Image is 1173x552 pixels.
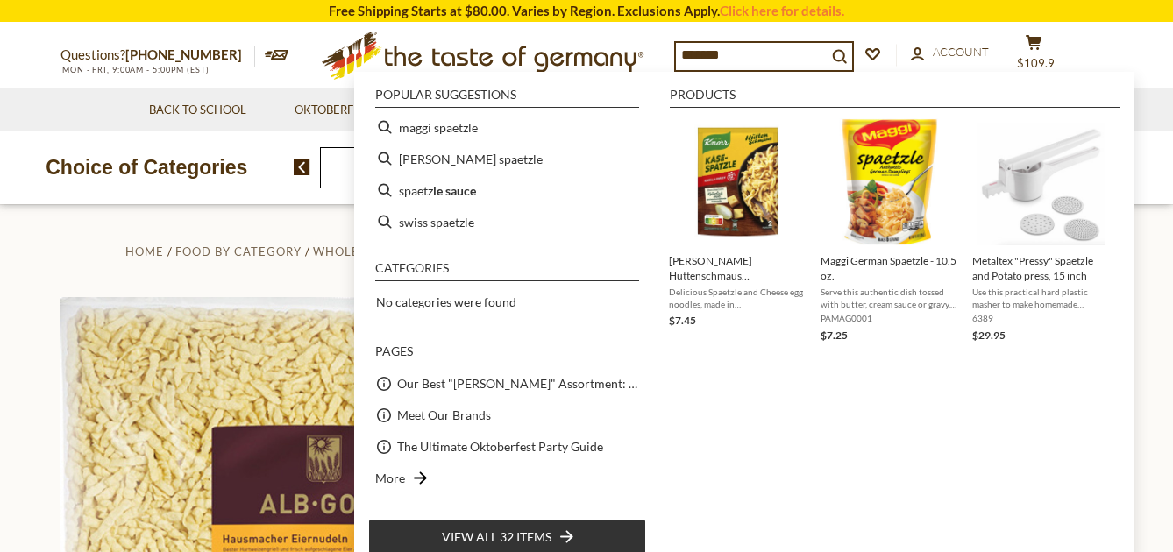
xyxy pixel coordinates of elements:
li: Metaltex "Pressy" Spaetzle and Potato press, 15 inch [965,111,1117,351]
a: Food By Category [175,244,302,258]
span: 6389 [972,312,1110,324]
li: spaetzle sauce [368,174,646,206]
img: Metaltex Pressy [977,118,1105,245]
span: $29.95 [972,329,1006,342]
li: Pages [375,345,639,364]
a: Account [911,43,989,62]
li: maggi spaetzle [368,111,646,143]
a: Home [125,244,164,258]
li: Maggi German Spaetzle - 10.5 oz. [814,111,965,351]
a: Meet Our Brands [397,405,491,425]
span: Account [933,45,989,59]
span: $7.25 [821,329,848,342]
li: Products [670,88,1120,108]
img: Knorr Huttenschmaus Kaiser Spaetzle [674,118,801,245]
button: $109.9 [1007,34,1060,78]
img: Maggi Swiss Spaetzle in Pouch [826,118,953,245]
img: previous arrow [294,159,310,175]
li: knorr spaetzle [368,143,646,174]
a: The Ultimate Oktoberfest Party Guide [397,436,603,456]
a: Oktoberfest [295,101,385,120]
span: Serve this authentic dish tossed with butter, cream sauce or gravy. Enjoy this Swiss-styled spaet... [821,286,958,310]
span: $109.9 [1017,56,1055,70]
a: Back to School [149,101,246,120]
li: More [368,463,646,494]
span: Use this practical hard plastic masher to make homemade spaetzle noodle, potato pancakes, passate... [972,286,1110,310]
li: Our Best "[PERSON_NAME]" Assortment: 33 Choices For The Grillabend [368,368,646,400]
span: Delicious Spaetzle and Cheese egg noodles, made in [GEOGRAPHIC_DATA] under the [PERSON_NAME] bran... [669,286,807,310]
a: Metaltex PressyMetaltex "Pressy" Spaetzle and Potato press, 15 inchUse this practical hard plasti... [972,118,1110,344]
li: Popular suggestions [375,88,639,108]
span: No categories were found [376,294,516,309]
b: le sauce [433,180,476,201]
li: Categories [375,262,639,281]
li: The Ultimate Oktoberfest Party Guide [368,431,646,463]
span: $7.45 [669,314,696,327]
li: Meet Our Brands [368,400,646,431]
span: Maggi German Spaetzle - 10.5 oz. [821,253,958,283]
a: Wholesale & Restaurants [313,244,494,258]
a: Knorr Huttenschmaus Kaiser Spaetzle[PERSON_NAME] Huttenschmaus [PERSON_NAME] Spaetzle in bag, 149... [669,118,807,344]
li: swiss spaetzle [368,206,646,237]
span: PAMAG0001 [821,312,958,324]
span: View all 32 items [442,527,551,547]
a: [PHONE_NUMBER] [125,46,242,62]
li: Knorr Huttenschmaus Kaiser Spaetzle in bag, 149g [662,111,814,351]
a: Our Best "[PERSON_NAME]" Assortment: 33 Choices For The Grillabend [397,373,639,393]
a: Click here for details. [720,3,844,18]
span: Metaltex "Pressy" Spaetzle and Potato press, 15 inch [972,253,1110,283]
a: Maggi Swiss Spaetzle in PouchMaggi German Spaetzle - 10.5 oz.Serve this authentic dish tossed wit... [821,118,958,344]
p: Questions? [60,44,255,67]
span: [PERSON_NAME] Huttenschmaus [PERSON_NAME] Spaetzle in bag, 149g [669,253,807,283]
span: MON - FRI, 9:00AM - 5:00PM (EST) [60,65,210,74]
